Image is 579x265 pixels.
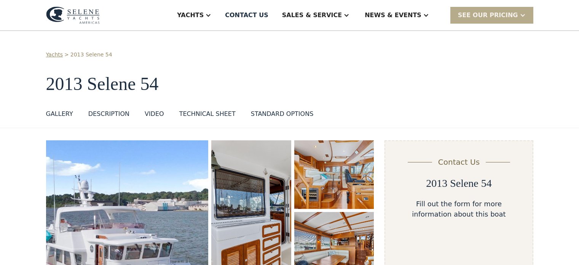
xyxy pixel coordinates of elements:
div: Contact US [225,11,268,20]
a: VIDEO [145,109,164,122]
a: open lightbox [294,140,374,209]
div: News & EVENTS [365,11,421,20]
img: logo [46,6,100,24]
div: Yachts [177,11,204,20]
a: GALLERY [46,109,73,122]
div: Sales & Service [282,11,342,20]
div: Fill out the form for more information about this boat [397,199,520,219]
a: STANDARD OPTIONS [251,109,314,122]
div: TECHNICAL SHEET [179,109,236,119]
div: VIDEO [145,109,164,119]
a: 2013 Selene 54 [70,51,112,59]
div: DESCRIPTION [88,109,129,119]
div: GALLERY [46,109,73,119]
a: TECHNICAL SHEET [179,109,236,122]
h2: 2013 Selene 54 [426,177,492,190]
a: DESCRIPTION [88,109,129,122]
div: SEE Our Pricing [450,7,533,23]
h1: 2013 Selene 54 [46,74,533,94]
div: SEE Our Pricing [458,11,518,20]
div: > [64,51,69,59]
div: Contact Us [438,156,480,168]
div: STANDARD OPTIONS [251,109,314,119]
a: Yachts [46,51,63,59]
